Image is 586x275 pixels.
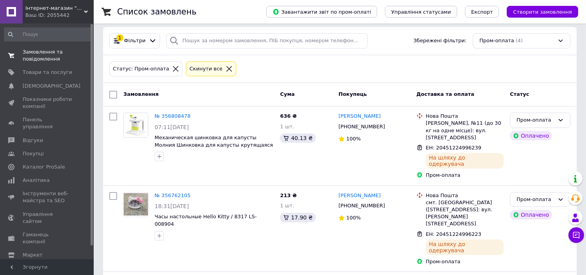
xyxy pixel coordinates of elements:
[166,33,368,49] input: Пошук за номером замовлення, ПІБ покупця, номером телефону, Email, номером накладної
[23,211,72,225] span: Управління сайтом
[338,91,367,97] span: Покупець
[155,113,191,119] a: № 356808478
[517,196,554,204] div: Пром-оплата
[391,9,451,15] span: Управління статусами
[23,252,43,259] span: Маркет
[4,27,92,41] input: Пошук
[155,203,189,209] span: 18:31[DATE]
[124,37,146,45] span: Фільтри
[155,124,189,130] span: 07:11[DATE]
[510,91,529,97] span: Статус
[280,113,297,119] span: 636 ₴
[124,113,148,137] img: Фото товару
[426,258,504,265] div: Пром-оплата
[568,227,584,243] button: Чат з покупцем
[116,34,123,41] div: 1
[23,150,44,157] span: Покупці
[25,5,84,12] span: Інтернет-магазин "Little Sam"
[266,6,377,18] button: Завантажити звіт по пром-оплаті
[155,214,257,227] a: Часы настольные Hello Kitty / 8317 LS-008904
[426,120,504,141] div: [PERSON_NAME], №11 (до 30 кг на одне місце): вул. [STREET_ADDRESS]
[280,124,294,129] span: 1 шт.
[23,69,72,76] span: Товари та послуги
[155,135,273,155] a: Механическая шинковка для капусты Молния Шинковка для капусты крутящаяся с металлическими ножами ...
[507,6,578,18] button: Створити замовлення
[280,91,294,97] span: Cума
[123,91,159,97] span: Замовлення
[471,9,493,15] span: Експорт
[426,192,504,199] div: Нова Пошта
[23,177,50,184] span: Аналітика
[346,215,361,221] span: 100%
[426,231,481,237] span: ЕН: 20451224996223
[23,190,72,204] span: Інструменти веб-майстра та SEO
[417,91,474,97] span: Доставка та оплата
[123,192,148,217] a: Фото товару
[426,199,504,228] div: смт. [GEOGRAPHIC_DATA] ([STREET_ADDRESS]: вул. [PERSON_NAME][STREET_ADDRESS]
[188,65,224,73] div: Cкинути все
[23,231,72,245] span: Гаманець компанії
[117,7,196,16] h1: Список замовлень
[338,192,381,200] a: [PERSON_NAME]
[513,9,572,15] span: Створити замовлення
[155,192,191,198] a: № 356762105
[426,113,504,120] div: Нова Пошта
[23,83,80,90] span: [DEMOGRAPHIC_DATA]
[273,8,371,15] span: Завантажити звіт по пром-оплаті
[25,12,94,19] div: Ваш ID: 2055442
[338,203,385,208] span: [PHONE_NUMBER]
[385,6,457,18] button: Управління статусами
[280,213,315,222] div: 17.90 ₴
[499,9,578,14] a: Створити замовлення
[124,193,148,216] img: Фото товару
[23,116,72,130] span: Панель управління
[338,113,381,120] a: [PERSON_NAME]
[510,210,552,219] div: Оплачено
[413,37,467,45] span: Збережені фільтри:
[479,37,514,45] span: Пром-оплата
[338,124,385,129] span: [PHONE_NUMBER]
[23,96,72,110] span: Показники роботи компанії
[517,116,554,124] div: Пром-оплата
[516,38,523,43] span: (4)
[23,164,65,171] span: Каталог ProSale
[123,113,148,138] a: Фото товару
[426,153,504,169] div: На шляху до одержувача
[23,137,43,144] span: Відгуки
[426,145,481,151] span: ЕН: 20451224996239
[111,65,171,73] div: Статус: Пром-оплата
[280,133,315,143] div: 40.13 ₴
[510,131,552,140] div: Оплачено
[346,136,361,142] span: 100%
[426,239,504,255] div: На шляху до одержувача
[23,49,72,63] span: Замовлення та повідомлення
[280,192,297,198] span: 213 ₴
[465,6,499,18] button: Експорт
[280,203,294,208] span: 1 шт.
[426,172,504,179] div: Пром-оплата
